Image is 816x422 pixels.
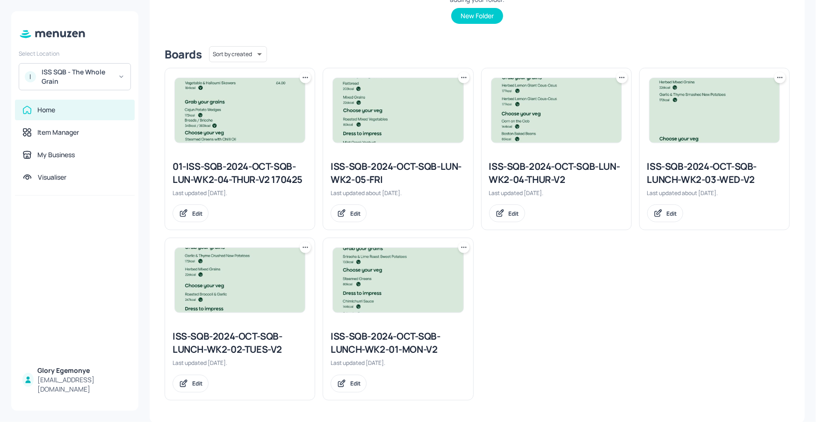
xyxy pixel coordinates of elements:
[37,375,127,394] div: [EMAIL_ADDRESS][DOMAIN_NAME]
[175,78,305,143] img: 2025-05-28-1748431398102e53u0i6hj97.jpeg
[192,210,202,218] div: Edit
[650,78,780,143] img: 2025-07-04-1751633714880evpwdlo31up.jpeg
[489,160,624,186] div: ISS-SQB-2024-OCT-SQB-LUN-WK2-04-THUR-V2
[333,78,463,143] img: 2025-07-11-1752230883433q1gq09z3txc.jpeg
[451,8,503,24] button: New Folder
[331,359,465,367] div: Last updated [DATE].
[331,160,465,186] div: ISS-SQB-2024-OCT-SQB-LUN-WK2-05-FRI
[350,210,361,218] div: Edit
[37,150,75,160] div: My Business
[509,210,519,218] div: Edit
[489,189,624,197] div: Last updated [DATE].
[173,359,307,367] div: Last updated [DATE].
[647,189,782,197] div: Last updated about [DATE].
[165,47,202,62] div: Boards
[37,105,55,115] div: Home
[209,45,267,64] div: Sort by created
[19,50,131,58] div: Select Location
[38,173,66,182] div: Visualiser
[667,210,677,218] div: Edit
[173,330,307,356] div: ISS-SQB-2024-OCT-SQB-LUNCH-WK2-02-TUES-V2
[37,128,79,137] div: Item Manager
[192,379,202,387] div: Edit
[647,160,782,186] div: ISS-SQB-2024-OCT-SQB-LUNCH-WK2-03-WED-V2
[331,189,465,197] div: Last updated about [DATE].
[331,330,465,356] div: ISS-SQB-2024-OCT-SQB-LUNCH-WK2-01-MON-V2
[333,248,463,313] img: 2025-05-02-1746179851838jkjn0vgnyyc.jpeg
[350,379,361,387] div: Edit
[37,366,127,375] div: Glory Egemonye
[175,248,305,313] img: 2025-06-13-1749818114255n42f4vcnc8.jpeg
[173,160,307,186] div: 01-ISS-SQB-2024-OCT-SQB-LUN-WK2-04-THUR-V2 170425
[42,67,112,86] div: ISS SQB - The Whole Grain
[25,71,36,82] div: I
[173,189,307,197] div: Last updated [DATE].
[491,78,621,143] img: 2025-07-25-1753431807773kuqbzxszhjm.jpeg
